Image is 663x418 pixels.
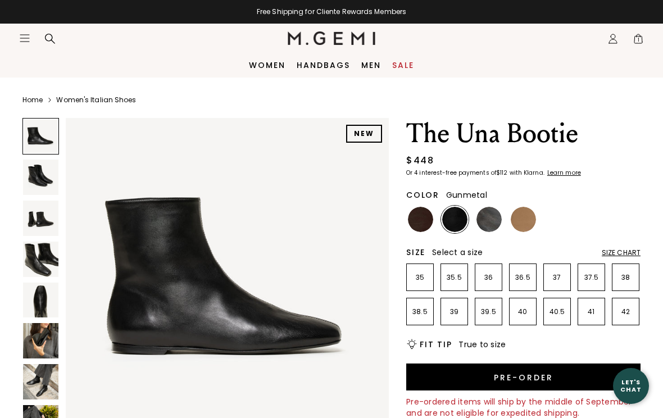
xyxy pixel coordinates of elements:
a: Men [361,61,381,70]
p: 42 [612,307,639,316]
h2: Fit Tip [420,340,452,349]
img: Gunmetal [476,207,502,232]
span: 1 [633,35,644,47]
img: The Una Bootie [23,242,58,277]
div: NEW [346,125,382,143]
p: 40 [510,307,536,316]
span: True to size [458,339,506,350]
a: Handbags [297,61,350,70]
img: The Una Bootie [23,160,58,195]
span: Gunmetal [446,189,487,201]
div: $448 [406,154,434,167]
p: 36.5 [510,273,536,282]
a: Women's Italian Shoes [56,96,136,104]
klarna-placement-style-body: with Klarna [510,169,546,177]
p: 37.5 [578,273,605,282]
img: The Una Bootie [23,364,58,399]
a: Learn more [546,170,581,176]
a: Women [249,61,285,70]
img: Chocolate [408,207,433,232]
div: Let's Chat [613,379,649,393]
klarna-placement-style-cta: Learn more [547,169,581,177]
p: 38.5 [407,307,433,316]
h1: The Una Bootie [406,118,641,149]
p: 39 [441,307,467,316]
p: 41 [578,307,605,316]
p: 38 [612,273,639,282]
klarna-placement-style-amount: $112 [496,169,507,177]
klarna-placement-style-body: Or 4 interest-free payments of [406,169,496,177]
p: 35 [407,273,433,282]
p: 39.5 [475,307,502,316]
img: The Una Bootie [23,283,58,318]
p: 40.5 [544,307,570,316]
img: Light Tan [511,207,536,232]
p: 35.5 [441,273,467,282]
p: 36 [475,273,502,282]
p: 37 [544,273,570,282]
span: Select a size [432,247,483,258]
a: Sale [392,61,414,70]
img: The Una Bootie [23,201,58,236]
button: Pre-order [406,364,641,390]
img: The Una Bootie [23,323,58,358]
button: Open site menu [19,33,30,44]
div: Size Chart [602,248,641,257]
h2: Size [406,248,425,257]
a: Home [22,96,43,104]
h2: Color [406,190,439,199]
img: M.Gemi [288,31,376,45]
img: Black [442,207,467,232]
